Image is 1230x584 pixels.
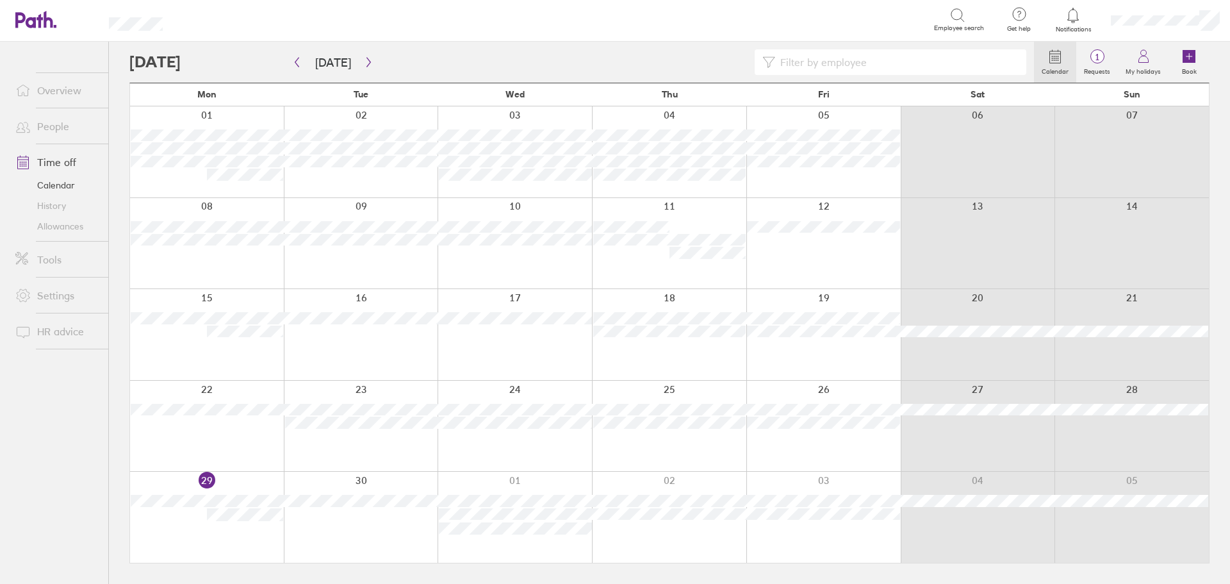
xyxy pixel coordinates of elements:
a: History [5,196,108,216]
div: Search [197,13,230,25]
button: [DATE] [305,52,361,73]
label: My holidays [1118,64,1168,76]
a: 1Requests [1076,42,1118,83]
a: People [5,113,108,139]
a: HR advice [5,319,108,344]
label: Book [1174,64,1204,76]
span: Tue [354,89,368,99]
a: Book [1168,42,1209,83]
a: Tools [5,247,108,272]
a: Overview [5,78,108,103]
span: Mon [197,89,217,99]
a: Settings [5,283,108,308]
span: Get help [998,25,1040,33]
a: Time off [5,149,108,175]
span: Employee search [934,24,984,32]
a: My holidays [1118,42,1168,83]
span: Fri [818,89,830,99]
a: Calendar [1034,42,1076,83]
span: Sat [971,89,985,99]
span: Sun [1124,89,1140,99]
span: Notifications [1053,26,1094,33]
span: Thu [662,89,678,99]
a: Notifications [1053,6,1094,33]
span: 1 [1076,52,1118,62]
input: Filter by employee [775,50,1019,74]
a: Allowances [5,216,108,237]
label: Calendar [1034,64,1076,76]
label: Requests [1076,64,1118,76]
a: Calendar [5,175,108,196]
span: Wed [505,89,525,99]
